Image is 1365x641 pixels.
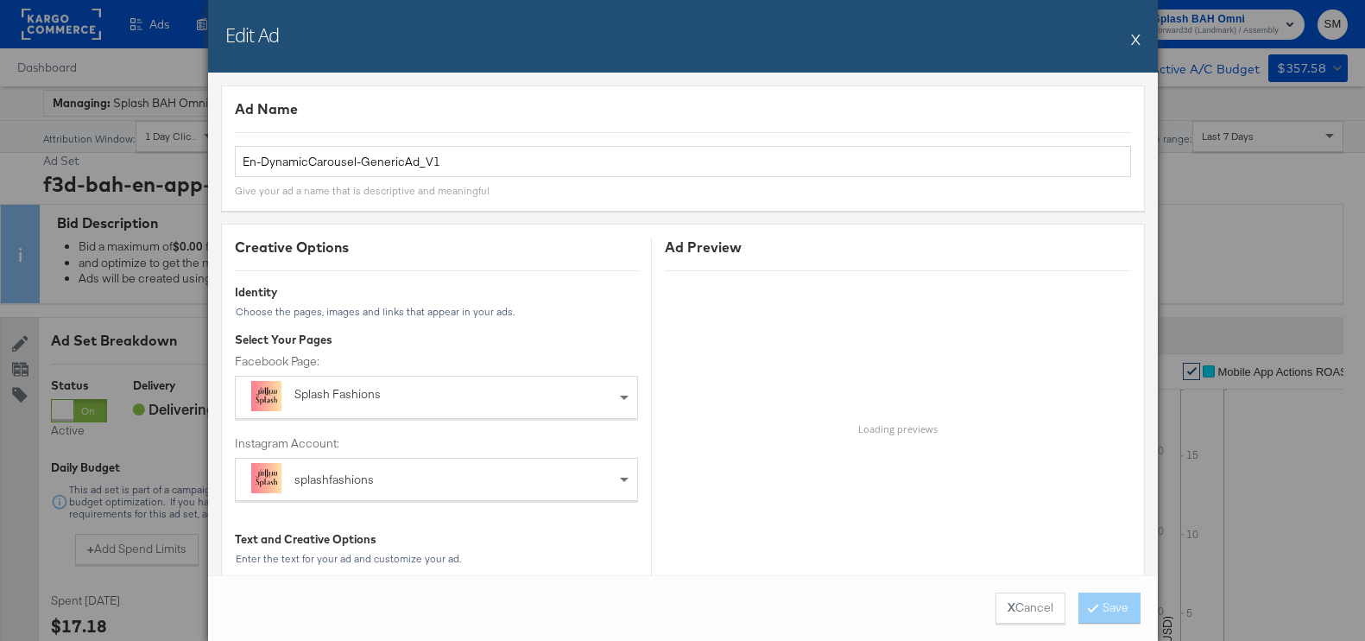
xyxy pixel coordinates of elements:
div: Splash Fashions [294,386,503,403]
strong: X [1008,600,1015,616]
div: Give your ad a name that is descriptive and meaningful [235,184,490,198]
div: Creative Options [235,238,638,257]
div: Identity [235,284,638,301]
div: Select Your Pages [235,332,638,348]
div: Ad Preview [665,238,1131,257]
div: Choose the pages, images and links that appear in your ads. [235,306,638,318]
div: Text and Creative Options [235,531,638,548]
h6: Loading previews [652,422,1144,435]
input: Name your ad ... [235,146,1131,178]
button: XCancel [995,593,1065,624]
div: Ad Name [235,99,1131,119]
button: X [1131,22,1141,56]
div: splashfashions [294,472,374,489]
h2: Edit Ad [225,22,279,48]
div: Enter the text for your ad and customize your ad. [235,553,638,565]
label: Facebook Page: [235,353,638,370]
label: Instagram Account: [235,435,638,452]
